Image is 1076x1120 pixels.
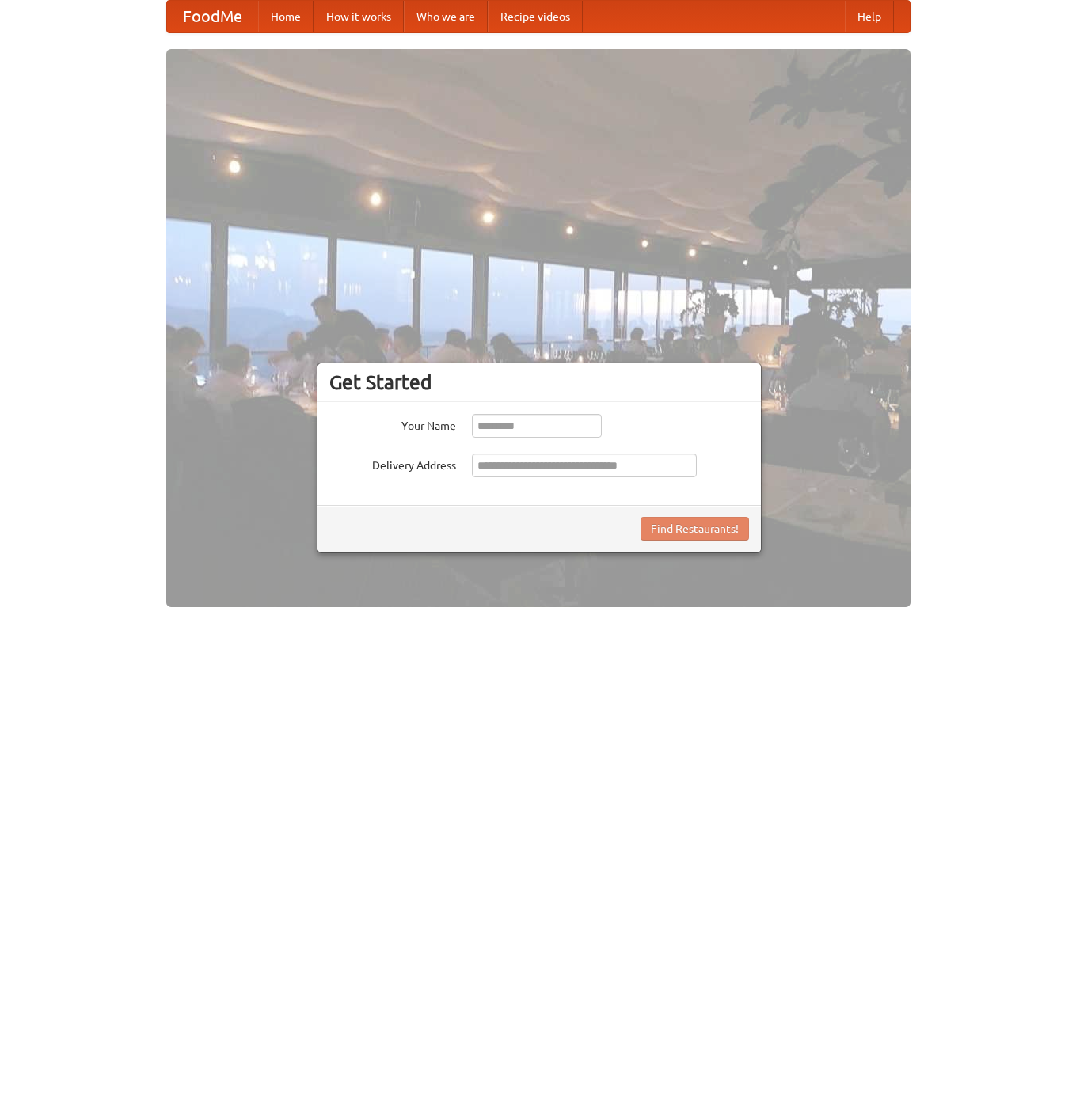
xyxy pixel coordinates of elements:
[329,454,456,473] label: Delivery Address
[488,1,583,32] a: Recipe videos
[329,370,749,394] h3: Get Started
[329,414,456,434] label: Your Name
[404,1,488,32] a: Who we are
[641,517,749,541] button: Find Restaurants!
[167,1,258,32] a: FoodMe
[258,1,314,32] a: Home
[314,1,404,32] a: How it works
[845,1,894,32] a: Help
